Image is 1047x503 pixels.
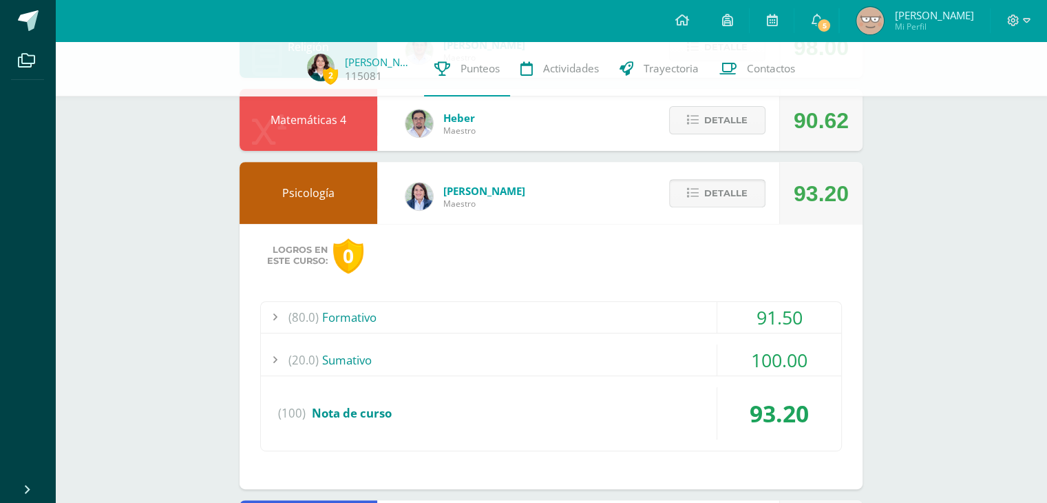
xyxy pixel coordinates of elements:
[333,238,363,274] div: 0
[345,69,382,83] a: 115081
[717,387,841,440] div: 93.20
[240,89,377,151] div: Matemáticas 4
[709,41,805,96] a: Contactos
[405,110,433,137] img: 00229b7027b55c487e096d516d4a36c4.png
[312,405,392,421] span: Nota de curso
[816,18,832,33] span: 5
[794,163,849,225] div: 93.20
[443,111,476,125] span: Heber
[278,387,306,440] span: (100)
[288,302,319,333] span: (80.0)
[307,54,335,81] img: f838ef393e03f16fe2b12bbba3ee451b.png
[669,179,765,207] button: Detalle
[323,67,338,84] span: 2
[543,61,599,76] span: Actividades
[443,184,525,198] span: [PERSON_NAME]
[894,8,973,22] span: [PERSON_NAME]
[856,7,884,34] img: 1d0ca742f2febfec89986c8588b009e1.png
[669,106,765,134] button: Detalle
[443,125,476,136] span: Maestro
[609,41,709,96] a: Trayectoria
[794,90,849,152] div: 90.62
[405,183,433,210] img: 101204560ce1c1800cde82bcd5e5712f.png
[240,162,377,224] div: Psicología
[510,41,609,96] a: Actividades
[261,345,841,376] div: Sumativo
[644,61,699,76] span: Trayectoria
[288,345,319,376] span: (20.0)
[747,61,795,76] span: Contactos
[461,61,500,76] span: Punteos
[424,41,510,96] a: Punteos
[894,21,973,32] span: Mi Perfil
[717,345,841,376] div: 100.00
[261,302,841,333] div: Formativo
[345,55,414,69] a: [PERSON_NAME]
[704,181,748,206] span: Detalle
[704,107,748,133] span: Detalle
[267,245,328,267] span: Logros en este curso:
[443,198,525,209] span: Maestro
[717,302,841,333] div: 91.50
